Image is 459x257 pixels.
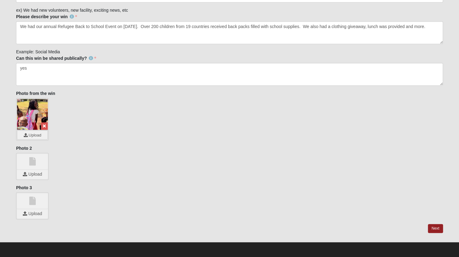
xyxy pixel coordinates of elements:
[16,55,96,61] label: Can this win be shared publically?
[16,145,32,151] label: Photo 2
[428,224,443,233] a: Next
[16,90,55,96] label: Photo from the win
[16,185,32,191] label: Photo 3
[16,14,77,20] label: Please describe your win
